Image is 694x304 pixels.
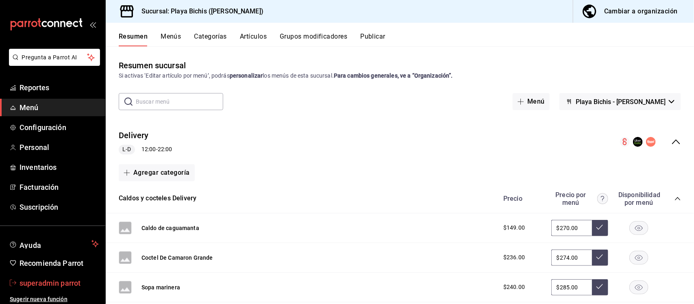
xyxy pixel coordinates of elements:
[240,33,267,46] button: Artículos
[136,93,223,110] input: Buscar menú
[20,82,99,93] span: Reportes
[119,145,134,154] span: L-D
[503,253,525,262] span: $236.00
[119,164,195,181] button: Agregar categoría
[551,250,592,266] input: Sin ajuste
[141,254,213,262] button: Coctel De Camaron Grande
[20,162,99,173] span: Inventarios
[334,72,453,79] strong: Para cambios generales, ve a “Organización”.
[280,33,347,46] button: Grupos modificadores
[503,224,525,232] span: $149.00
[495,195,547,202] div: Precio
[20,202,99,213] span: Suscripción
[194,33,227,46] button: Categorías
[141,283,180,291] button: Sopa marinera
[20,142,99,153] span: Personal
[618,191,659,206] div: Disponibilidad por menú
[20,278,99,289] span: superadmin parrot
[119,194,196,203] button: Caldos y cocteles Delivery
[119,72,681,80] div: Si activas ‘Editar artículo por menú’, podrás los menús de esta sucursal.
[89,21,96,28] button: open_drawer_menu
[551,191,608,206] div: Precio por menú
[230,72,263,79] strong: personalizar
[119,130,149,141] button: Delivery
[551,220,592,236] input: Sin ajuste
[674,195,681,202] button: collapse-category-row
[513,93,550,110] button: Menú
[20,122,99,133] span: Configuración
[161,33,181,46] button: Menús
[119,33,694,46] div: navigation tabs
[9,49,100,66] button: Pregunta a Parrot AI
[119,33,148,46] button: Resumen
[20,182,99,193] span: Facturación
[20,102,99,113] span: Menú
[22,53,87,62] span: Pregunta a Parrot AI
[551,279,592,295] input: Sin ajuste
[6,59,100,67] a: Pregunta a Parrot AI
[360,33,385,46] button: Publicar
[503,283,525,291] span: $240.00
[576,98,666,106] span: Playa Bichis - [PERSON_NAME]
[119,145,172,154] div: 12:00 - 22:00
[559,93,681,110] button: Playa Bichis - [PERSON_NAME]
[20,239,88,249] span: Ayuda
[141,224,199,232] button: Caldo de caguamanta
[604,6,678,17] div: Cambiar a organización
[10,295,99,304] span: Sugerir nueva función
[135,7,263,16] h3: Sucursal: Playa Bichis ([PERSON_NAME])
[119,59,186,72] div: Resumen sucursal
[20,258,99,269] span: Recomienda Parrot
[106,123,694,161] div: collapse-menu-row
